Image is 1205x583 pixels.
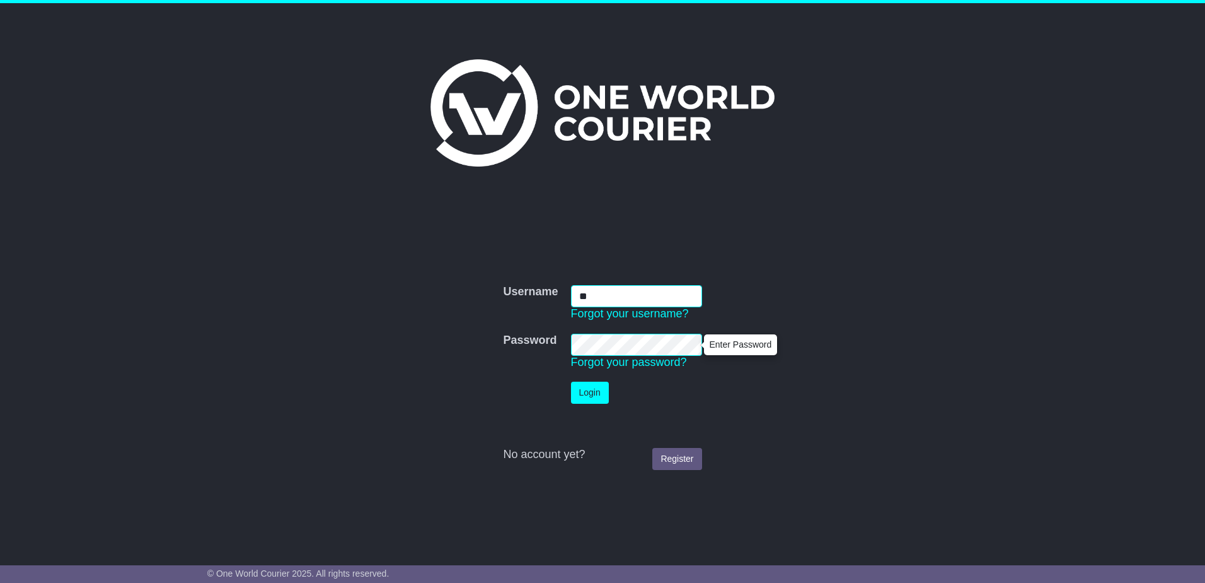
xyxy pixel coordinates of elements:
[503,334,556,348] label: Password
[571,307,689,320] a: Forgot your username?
[652,448,701,470] a: Register
[503,448,701,462] div: No account yet?
[430,59,775,167] img: One World
[705,335,776,355] div: Enter Password
[571,382,609,404] button: Login
[571,356,687,368] a: Forgot your password?
[207,568,389,579] span: © One World Courier 2025. All rights reserved.
[503,285,558,299] label: Username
